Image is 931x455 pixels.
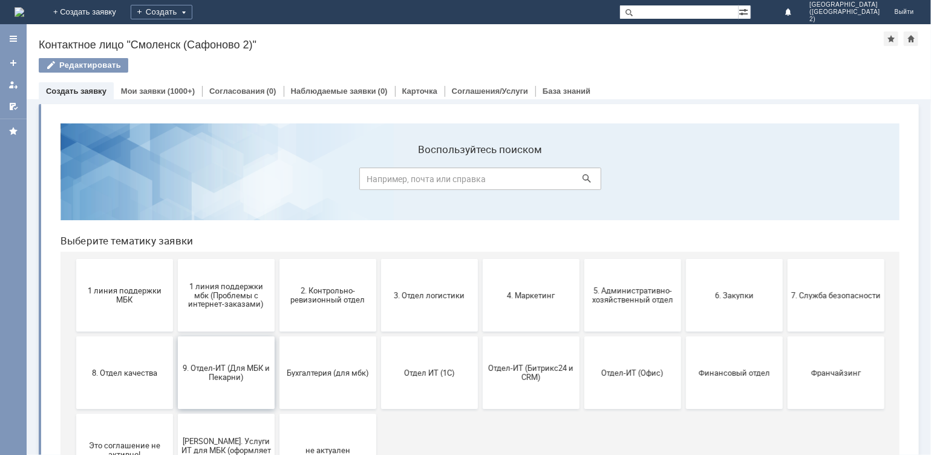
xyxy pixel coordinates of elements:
span: 1 линия поддержки мбк (Проблемы с интернет-заказами) [131,168,220,195]
button: Отдел-ИТ (Офис) [534,223,630,295]
span: Отдел-ИТ (Офис) [537,254,627,263]
button: 9. Отдел-ИТ (Для МБК и Пекарни) [127,223,224,295]
span: Бухгалтерия (для мбк) [232,254,322,263]
button: Франчайзинг [737,223,834,295]
div: Добавить в избранное [884,31,898,46]
button: Отдел-ИТ (Битрикс24 и CRM) [432,223,529,295]
a: Мои заявки [4,75,23,94]
button: 6. Закупки [635,145,732,218]
button: Отдел ИТ (1С) [330,223,427,295]
span: 6. Закупки [639,177,728,186]
button: 3. Отдел логистики [330,145,427,218]
button: 1 линия поддержки мбк (Проблемы с интернет-заказами) [127,145,224,218]
div: Сделать домашней страницей [904,31,918,46]
a: Мои заявки [121,87,166,96]
a: Мои согласования [4,97,23,116]
span: не актуален [232,332,322,341]
span: 2. Контрольно-ревизионный отдел [232,172,322,191]
span: 4. Маркетинг [436,177,525,186]
span: Отдел-ИТ (Битрикс24 и CRM) [436,250,525,268]
button: [PERSON_NAME]. Услуги ИТ для МБК (оформляет L1) [127,300,224,373]
span: 8. Отдел качества [29,254,119,263]
input: Например, почта или справка [309,54,550,76]
button: Это соглашение не активно! [25,300,122,373]
a: Карточка [402,87,437,96]
a: Согласования [209,87,265,96]
span: 9. Отдел-ИТ (Для МБК и Пекарни) [131,250,220,268]
span: [PERSON_NAME]. Услуги ИТ для МБК (оформляет L1) [131,322,220,350]
button: не актуален [229,300,325,373]
div: (0) [378,87,388,96]
button: 4. Маркетинг [432,145,529,218]
span: Отдел ИТ (1С) [334,254,423,263]
a: Создать заявку [46,87,106,96]
span: [GEOGRAPHIC_DATA] [809,1,880,8]
button: 2. Контрольно-ревизионный отдел [229,145,325,218]
a: Соглашения/Услуги [452,87,528,96]
img: logo [15,7,24,17]
button: Бухгалтерия (для мбк) [229,223,325,295]
span: Расширенный поиск [739,5,751,17]
span: 1 линия поддержки МБК [29,172,119,191]
label: Воспользуйтесь поиском [309,30,550,42]
button: 1 линия поддержки МБК [25,145,122,218]
span: ([GEOGRAPHIC_DATA] [809,8,880,16]
a: База знаний [543,87,590,96]
span: 3. Отдел логистики [334,177,423,186]
span: 7. Служба безопасности [740,177,830,186]
span: Финансовый отдел [639,254,728,263]
span: Это соглашение не активно! [29,327,119,345]
div: (0) [267,87,276,96]
span: 2) [809,16,880,23]
button: 5. Административно-хозяйственный отдел [534,145,630,218]
div: Контактное лицо "Смоленск (Сафоново 2)" [39,39,884,51]
span: Франчайзинг [740,254,830,263]
span: 5. Административно-хозяйственный отдел [537,172,627,191]
button: 8. Отдел качества [25,223,122,295]
a: Перейти на домашнюю страницу [15,7,24,17]
div: Создать [131,5,192,19]
a: Наблюдаемые заявки [291,87,376,96]
button: 7. Служба безопасности [737,145,834,218]
a: Создать заявку [4,53,23,73]
button: Финансовый отдел [635,223,732,295]
header: Выберите тематику заявки [10,121,849,133]
div: (1000+) [168,87,195,96]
